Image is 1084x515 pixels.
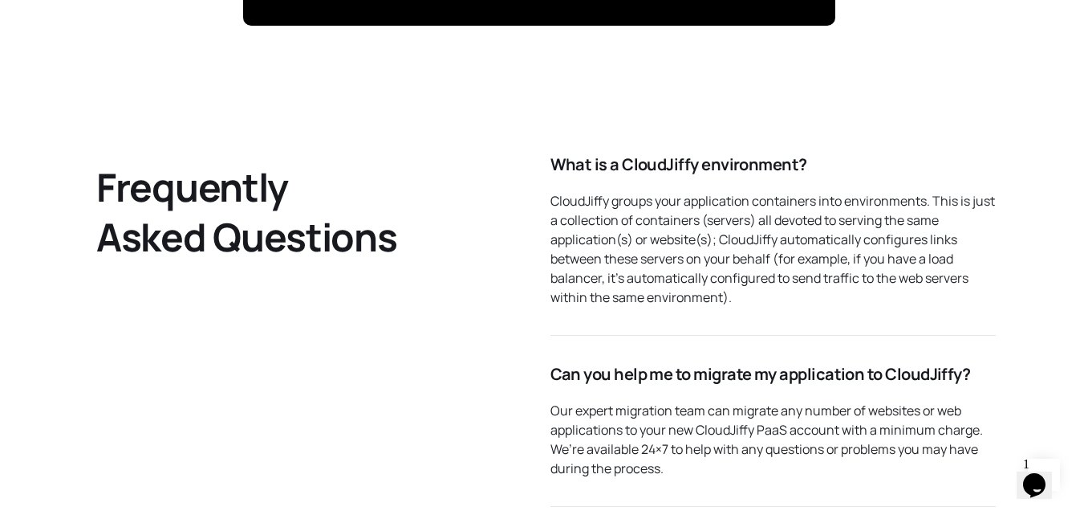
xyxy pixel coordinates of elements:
iframe: chat widget [1017,451,1068,499]
h4: What is a CloudJiffy environment? [550,154,997,175]
div: Our expert migration team can migrate any number of websites or web applications to your new Clou... [550,401,997,478]
h4: Can you help me to migrate my application to CloudJiffy? [550,364,997,385]
p: CloudJiffy groups your application containers into environments. This is just a collection of con... [550,191,997,307]
h2: Frequently Asked Questions [96,162,526,263]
